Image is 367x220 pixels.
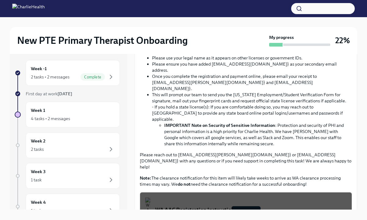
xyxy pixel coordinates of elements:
[31,207,42,214] div: 1 task
[12,4,45,13] img: CharlieHealth
[31,138,46,144] h6: Week 2
[15,163,120,189] a: Week 31 task
[269,34,294,40] strong: My progress
[15,102,120,127] a: Week 14 tasks • 2 messages
[31,199,46,206] h6: Week 4
[335,35,350,46] h3: 22%
[57,91,72,97] strong: [DATE]
[140,152,352,170] p: Please reach out to [EMAIL_ADDRESS][PERSON_NAME][DOMAIN_NAME]} or [EMAIL_ADDRESS][DOMAIN_NAME]} w...
[164,122,352,147] li: : Protection and security of PHI and personal information is a high priority for Charlie Health. ...
[140,175,151,181] strong: Note:
[140,175,352,187] p: The clearance notification for this item will likely take weeks to arrive as WA clearance process...
[17,34,188,47] h2: New PTE Primary Therapist Onboarding
[31,177,42,183] div: 1 task
[31,116,70,122] div: 4 tasks • 2 messages
[31,107,45,114] h6: Week 1
[178,181,191,187] strong: do not
[15,194,120,219] a: Week 41 task
[15,91,120,97] a: First day at work[DATE]
[31,146,44,152] div: 2 tasks
[152,92,352,147] li: This will prompt our team to send you the [US_STATE] Employment/Student Verification Form for sig...
[164,123,275,128] strong: IMPORTANT Note on Security of Sensitive Information
[155,206,347,214] div: WA AAC Registration Instructions
[152,73,352,92] li: Once you complete the registration and payment online, please email your receipt to [EMAIL_ADDRES...
[80,75,105,79] span: Complete
[152,61,352,73] li: Please ensure you have added [EMAIL_ADDRESS][DOMAIN_NAME]} as your secondary email address.
[31,168,46,175] h6: Week 3
[152,55,352,61] li: Please use your legal name as it appears on other licenses or government IDs.
[15,60,120,86] a: Week -12 tasks • 2 messagesComplete
[31,65,47,72] h6: Week -1
[15,132,120,158] a: Week 22 tasks
[26,91,72,97] span: First day at work
[31,74,69,80] div: 2 tasks • 2 messages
